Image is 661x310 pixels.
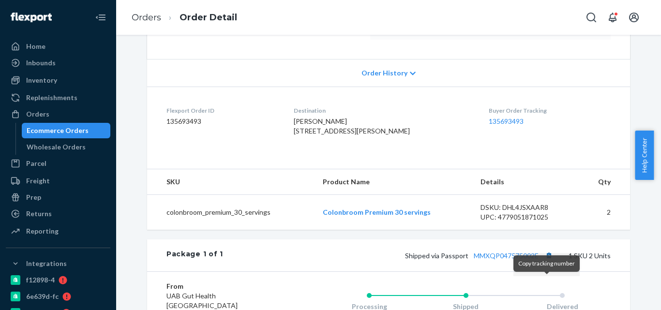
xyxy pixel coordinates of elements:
[481,212,571,222] div: UPC: 4779051871025
[473,169,579,195] th: Details
[294,117,410,135] span: [PERSON_NAME] [STREET_ADDRESS][PERSON_NAME]
[6,173,110,189] a: Freight
[124,3,245,32] ol: breadcrumbs
[474,251,539,260] a: MMXQP047575002E
[489,106,611,115] dt: Buyer Order Tracking
[6,272,110,288] a: f12898-4
[6,106,110,122] a: Orders
[481,203,571,212] div: DSKU: DHL4JSXAAR8
[6,190,110,205] a: Prep
[26,109,49,119] div: Orders
[166,249,223,262] div: Package 1 of 1
[579,195,630,230] td: 2
[26,159,46,168] div: Parcel
[26,259,67,268] div: Integrations
[624,8,644,27] button: Open account menu
[22,123,111,138] a: Ecommerce Orders
[26,226,59,236] div: Reporting
[6,206,110,221] a: Returns
[91,8,110,27] button: Close Navigation
[11,13,52,22] img: Flexport logo
[26,58,56,68] div: Inbounds
[542,249,555,262] button: Copy tracking number
[518,260,575,267] span: Copy tracking number
[361,68,407,78] span: Order History
[27,126,89,135] div: Ecommerce Orders
[27,142,86,152] div: Wholesale Orders
[26,192,41,202] div: Prep
[6,73,110,88] a: Inventory
[405,251,555,260] span: Shipped via Passport
[166,281,282,291] dt: From
[26,209,52,219] div: Returns
[6,223,110,239] a: Reporting
[223,249,611,262] div: 1 SKU 2 Units
[26,75,57,85] div: Inventory
[147,169,315,195] th: SKU
[315,169,473,195] th: Product Name
[147,195,315,230] td: colonbroom_premium_30_servings
[166,106,278,115] dt: Flexport Order ID
[26,176,50,186] div: Freight
[323,208,431,216] a: Colonbroom Premium 30 servings
[166,117,278,126] dd: 135693493
[6,256,110,271] button: Integrations
[26,93,77,103] div: Replenishments
[26,292,59,301] div: 6e639d-fc
[294,106,474,115] dt: Destination
[6,289,110,304] a: 6e639d-fc
[489,117,524,125] a: 135693493
[132,12,161,23] a: Orders
[635,131,654,180] button: Help Center
[582,8,601,27] button: Open Search Box
[6,90,110,105] a: Replenishments
[6,55,110,71] a: Inbounds
[26,275,55,285] div: f12898-4
[579,169,630,195] th: Qty
[180,12,237,23] a: Order Detail
[6,39,110,54] a: Home
[22,139,111,155] a: Wholesale Orders
[166,292,238,310] span: UAB Gut Health [GEOGRAPHIC_DATA]
[26,42,45,51] div: Home
[6,156,110,171] a: Parcel
[603,8,622,27] button: Open notifications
